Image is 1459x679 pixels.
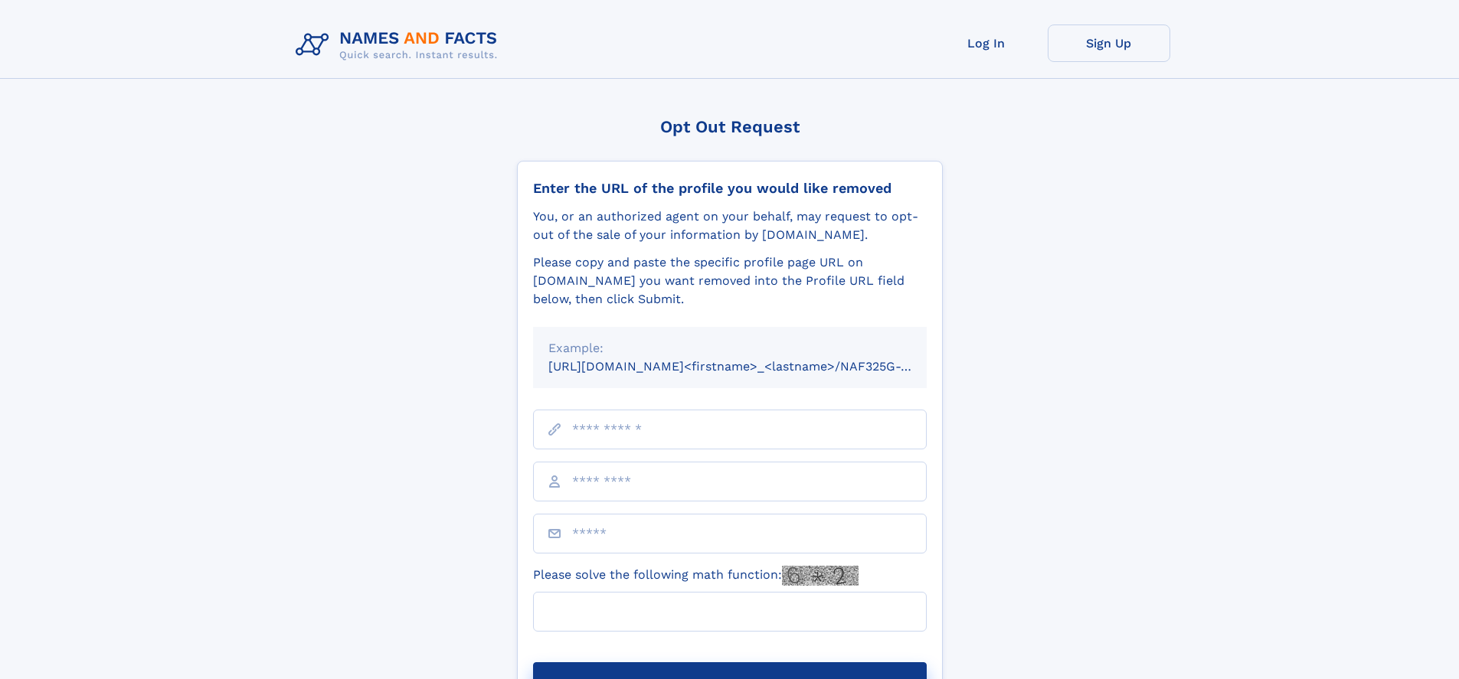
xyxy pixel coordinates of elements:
[1048,24,1170,62] a: Sign Up
[517,117,943,136] div: Opt Out Request
[548,339,911,357] div: Example:
[533,253,927,308] div: Please copy and paste the specific profile page URL on [DOMAIN_NAME] you want removed into the Pr...
[533,180,927,197] div: Enter the URL of the profile you would like removed
[548,359,956,374] small: [URL][DOMAIN_NAME]<firstname>_<lastname>/NAF325G-xxxxxxxx
[925,24,1048,62] a: Log In
[533,207,927,244] div: You, or an authorized agent on your behalf, may request to opt-out of the sale of your informatio...
[533,566,859,586] label: Please solve the following math function:
[290,24,510,66] img: Logo Names and Facts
